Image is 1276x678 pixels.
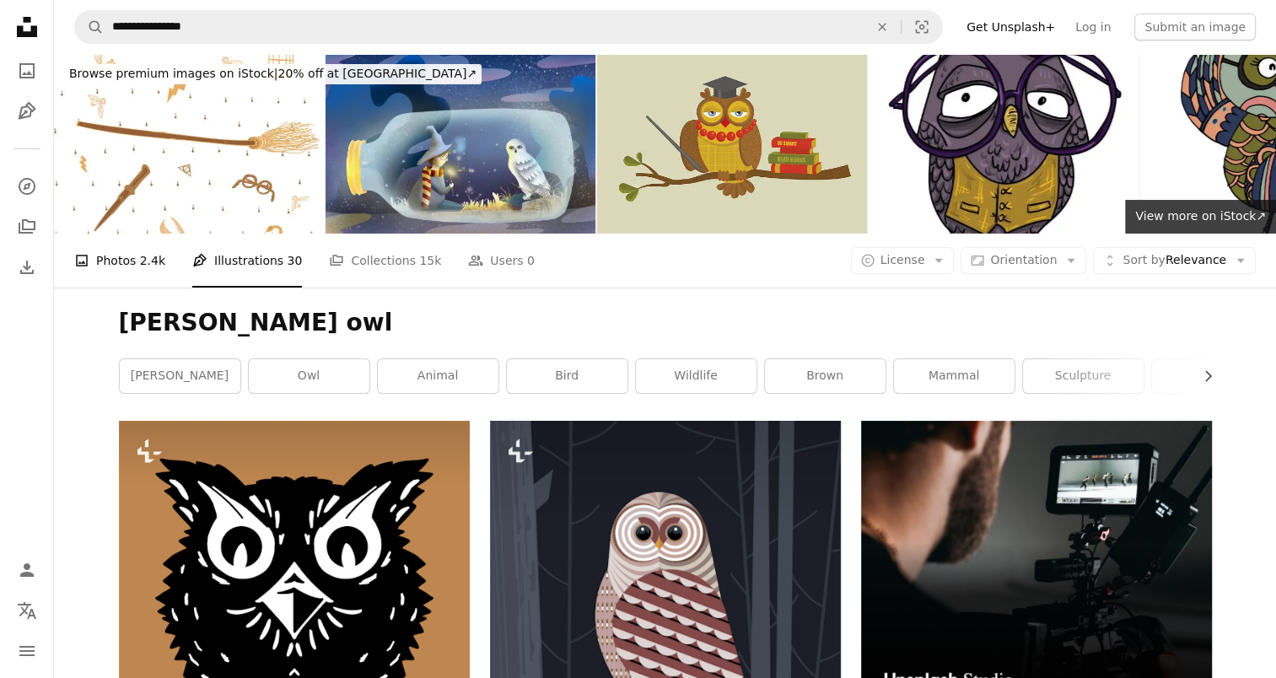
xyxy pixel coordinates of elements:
[54,54,492,94] a: Browse premium images on iStock|20% off at [GEOGRAPHIC_DATA]↗
[1065,13,1121,40] a: Log in
[956,13,1065,40] a: Get Unsplash+
[1152,359,1273,393] a: art
[378,359,498,393] a: animal
[851,247,955,274] button: License
[527,251,535,270] span: 0
[1134,13,1256,40] button: Submit an image
[880,253,925,266] span: License
[74,234,165,288] a: Photos 2.4k
[119,573,470,589] a: A black and white picture of an owl's face
[507,359,627,393] a: bird
[990,253,1057,266] span: Orientation
[74,10,943,44] form: Find visuals sitewide
[10,210,44,244] a: Collections
[1023,359,1144,393] a: sculpture
[119,308,1212,338] h1: [PERSON_NAME] owl
[64,64,482,84] div: 20% off at [GEOGRAPHIC_DATA] ↗
[75,11,104,43] button: Search Unsplash
[69,67,277,80] span: Browse premium images on iStock |
[1123,253,1165,266] span: Sort by
[10,169,44,203] a: Explore
[10,54,44,88] a: Photos
[10,553,44,587] a: Log in / Sign up
[894,359,1015,393] a: mammal
[326,54,595,234] img: A Harry Potter boy in a red and gold scarf with a magic wand. Floats down the river in a glass bo...
[10,594,44,627] button: Language
[120,359,240,393] a: [PERSON_NAME]
[419,251,441,270] span: 15k
[468,234,535,288] a: Users 0
[329,234,441,288] a: Collections 15k
[54,54,324,234] img: Pattern of Harry Potter
[597,54,867,234] img: Portrait of fashionable owl teacher.
[636,359,756,393] a: wildlife
[1123,252,1226,269] span: Relevance
[864,11,901,43] button: Clear
[10,634,44,668] button: Menu
[1093,247,1256,274] button: Sort byRelevance
[140,251,165,270] span: 2.4k
[10,94,44,128] a: Illustrations
[765,359,886,393] a: brown
[10,250,44,284] a: Download History
[869,54,1139,234] img: Cartoon image of clever owl
[249,359,369,393] a: owl
[1135,209,1266,223] span: View more on iStock ↗
[1193,359,1212,393] button: scroll list to the right
[902,11,942,43] button: Visual search
[1125,200,1276,234] a: View more on iStock↗
[961,247,1086,274] button: Orientation
[10,10,44,47] a: Home — Unsplash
